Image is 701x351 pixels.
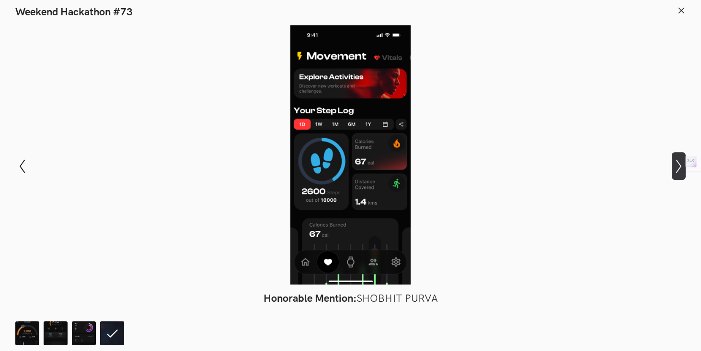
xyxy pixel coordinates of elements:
[15,6,133,19] h1: Weekend Hackathon #73
[72,321,96,345] img: Boat_challenge.png
[15,321,39,345] img: Redesign_6.png
[63,290,638,307] figcaption: SHOBHIT PURVA
[264,290,356,307] strong: Honorable Mention:
[44,321,68,345] img: Piyush_Petkar_-_Boat4x.png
